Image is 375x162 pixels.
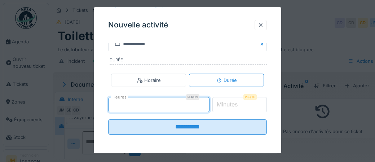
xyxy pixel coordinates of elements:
[111,94,128,100] label: Heures
[110,57,267,65] label: Durée
[216,77,237,84] div: Durée
[215,100,239,109] label: Minutes
[108,21,168,30] h3: Nouvelle activité
[137,77,160,84] div: Horaire
[186,94,199,100] div: Requis
[243,94,257,100] div: Requis
[259,36,267,51] button: Close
